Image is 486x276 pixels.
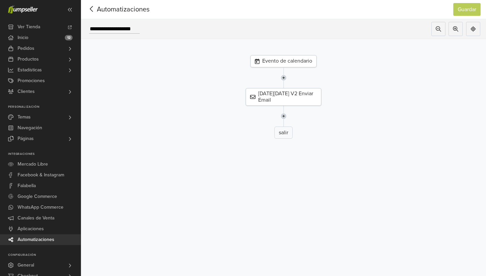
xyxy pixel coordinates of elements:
span: Navegación [18,123,42,133]
span: Google Commerce [18,191,57,202]
span: Páginas [18,133,34,144]
span: Clientes [18,86,35,97]
p: Personalización [8,105,81,109]
span: Aplicaciones [18,223,44,234]
span: 12 [65,35,73,40]
p: Configuración [8,253,81,257]
span: Promociones [18,75,45,86]
span: Falabella [18,180,36,191]
span: Mercado Libre [18,159,48,170]
span: Automatizaciones [86,4,139,14]
span: Facebook & Instagram [18,170,64,180]
span: Canales de Venta [18,213,54,223]
button: Guardar [453,3,481,16]
p: Integraciones [8,152,81,156]
span: Pedidos [18,43,34,54]
span: Temas [18,112,31,123]
span: WhatsApp Commerce [18,202,63,213]
span: Productos [18,54,39,65]
span: Ver Tienda [18,22,40,32]
img: line-7960e5f4d2b50ad2986e.svg [281,67,287,88]
span: General [18,260,34,271]
div: [DATE][DATE] V2 Enviar Email [246,88,321,106]
span: Automatizaciones [18,234,54,245]
div: salir [274,127,293,139]
div: Evento de calendario [250,55,317,67]
span: Inicio [18,32,28,43]
img: line-7960e5f4d2b50ad2986e.svg [281,106,287,127]
span: Estadísticas [18,65,42,75]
